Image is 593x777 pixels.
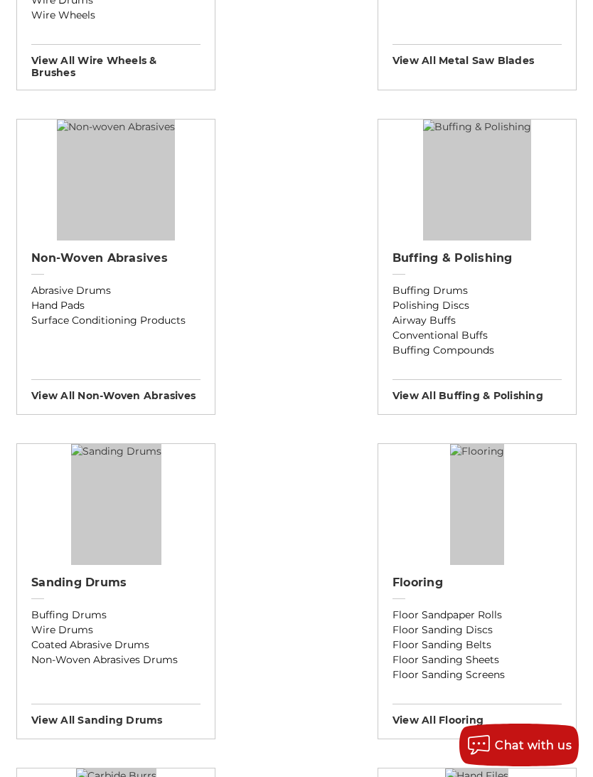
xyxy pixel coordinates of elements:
[392,298,562,313] a: Polishing Discs
[392,343,562,358] a: Buffing Compounds
[31,704,201,726] h3: View All sanding drums
[31,608,201,623] a: Buffing Drums
[392,379,562,402] h3: View All buffing & polishing
[31,576,201,590] h2: Sanding Drums
[495,739,572,752] span: Chat with us
[392,576,562,590] h2: Flooring
[392,283,562,298] a: Buffing Drums
[31,251,201,265] h2: Non-woven Abrasives
[57,120,175,240] img: Non-woven Abrasives
[71,444,161,565] img: Sanding Drums
[31,8,201,23] a: Wire Wheels
[392,328,562,343] a: Conventional Buffs
[392,44,562,67] h3: View All metal saw blades
[31,638,201,652] a: Coated Abrasive Drums
[31,283,201,298] a: Abrasive Drums
[459,724,579,766] button: Chat with us
[392,251,562,265] h2: Buffing & Polishing
[450,444,504,565] img: Flooring
[392,667,562,682] a: Floor Sanding Screens
[392,638,562,652] a: Floor Sanding Belts
[392,623,562,638] a: Floor Sanding Discs
[31,623,201,638] a: Wire Drums
[31,313,201,328] a: Surface Conditioning Products
[423,120,531,240] img: Buffing & Polishing
[31,298,201,313] a: Hand Pads
[392,704,562,726] h3: View All flooring
[392,608,562,623] a: Floor Sandpaper Rolls
[392,652,562,667] a: Floor Sanding Sheets
[31,652,201,667] a: Non-Woven Abrasives Drums
[31,379,201,402] h3: View All non-woven abrasives
[392,313,562,328] a: Airway Buffs
[31,44,201,79] h3: View All wire wheels & brushes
